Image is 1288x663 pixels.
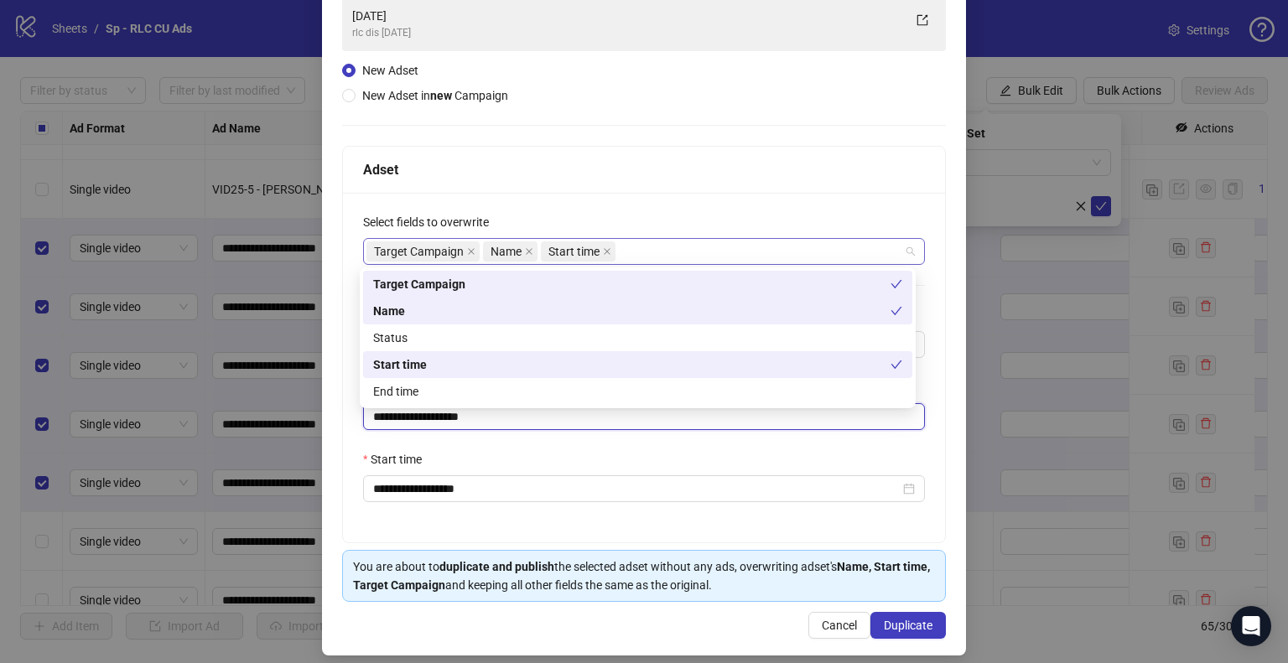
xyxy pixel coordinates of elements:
div: End time [363,378,912,405]
label: Start time [363,450,433,469]
span: check [891,278,902,290]
div: Target Campaign [373,275,891,293]
div: Adset [363,159,925,180]
div: Start time [363,351,912,378]
input: Start time [373,479,900,498]
strong: Name, Start time, Target Campaign [353,560,930,592]
span: Name [491,242,522,261]
strong: new [430,89,452,102]
button: Cancel [808,612,870,639]
span: close [525,247,533,256]
div: You are about to the selected adset without any ads, overwriting adset's and keeping all other fi... [353,557,935,594]
span: Duplicate [884,619,932,632]
span: check [891,305,902,317]
input: Name [363,403,925,430]
div: End time [373,382,902,401]
div: Target Campaign [363,271,912,298]
div: Status [363,324,912,351]
span: Start time [548,242,600,261]
span: Target Campaign [374,242,464,261]
span: export [917,14,928,26]
span: close [603,247,611,256]
span: Target Campaign [366,241,480,262]
div: Open Intercom Messenger [1231,606,1271,646]
button: Duplicate [870,612,946,639]
div: Start time [373,355,891,374]
span: Start time [541,241,615,262]
span: close [467,247,475,256]
div: rlc dis [DATE] [352,25,902,41]
div: Name [363,298,912,324]
span: Cancel [822,619,857,632]
div: Status [373,329,902,347]
span: check [891,359,902,370]
span: Name [483,241,538,262]
div: [DATE] [352,7,902,25]
span: New Adset in Campaign [362,89,508,102]
span: New Adset [362,64,418,77]
div: Name [373,302,891,320]
strong: duplicate and publish [439,560,554,573]
label: Select fields to overwrite [363,213,500,231]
